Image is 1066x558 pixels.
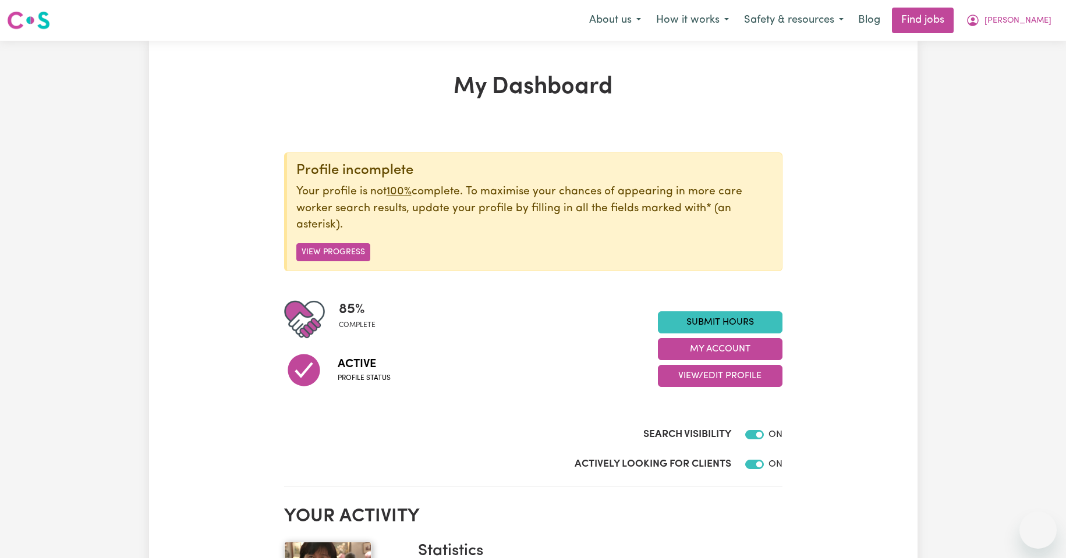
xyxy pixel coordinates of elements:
img: Careseekers logo [7,10,50,31]
span: Profile status [338,373,391,383]
span: ON [768,460,782,469]
button: View/Edit Profile [658,365,782,387]
button: How it works [649,8,736,33]
h1: My Dashboard [284,73,782,101]
div: Profile incomplete [296,162,773,179]
div: Profile completeness: 85% [339,299,385,340]
button: Safety & resources [736,8,851,33]
u: 100% [387,186,412,197]
button: My Account [658,338,782,360]
label: Actively Looking for Clients [575,457,731,472]
label: Search Visibility [643,427,731,442]
a: Find jobs [892,8,954,33]
span: Active [338,356,391,373]
a: Submit Hours [658,311,782,333]
span: ON [768,430,782,439]
a: Careseekers logo [7,7,50,34]
button: About us [582,8,649,33]
a: Blog [851,8,887,33]
iframe: Button to launch messaging window [1019,511,1057,549]
p: Your profile is not complete. To maximise your chances of appearing in more care worker search re... [296,184,773,234]
button: My Account [958,8,1059,33]
span: complete [339,320,376,330]
h2: Your activity [284,506,782,528]
button: View Progress [296,243,370,261]
span: 85 % [339,299,376,320]
span: [PERSON_NAME] [984,15,1051,27]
